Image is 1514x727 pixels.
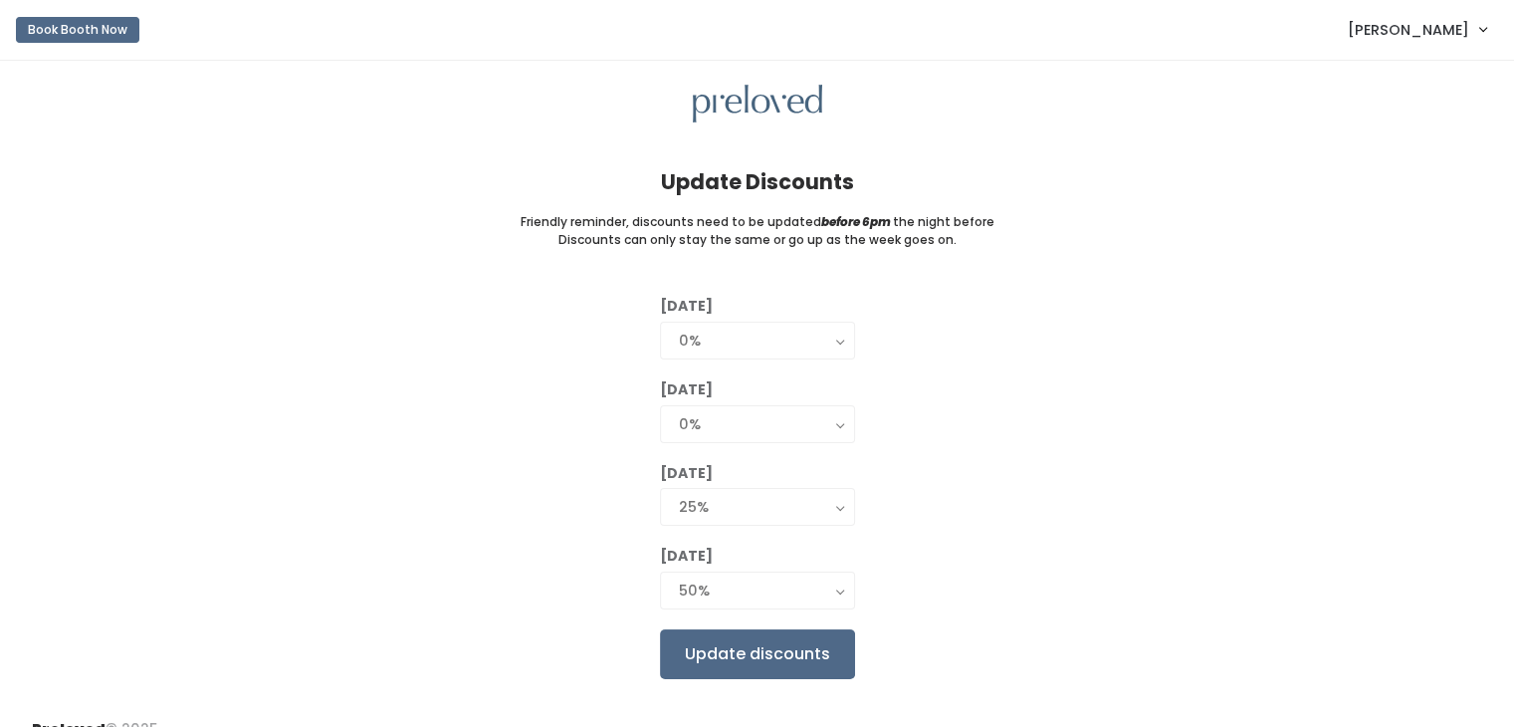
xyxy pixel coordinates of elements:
[660,629,855,679] input: Update discounts
[660,405,855,443] button: 0%
[660,463,713,484] label: [DATE]
[660,546,713,567] label: [DATE]
[679,496,836,518] div: 25%
[16,8,139,52] a: Book Booth Now
[16,17,139,43] button: Book Booth Now
[679,580,836,602] div: 50%
[679,330,836,352] div: 0%
[660,572,855,609] button: 50%
[660,488,855,526] button: 25%
[660,322,855,360] button: 0%
[1348,19,1469,41] span: [PERSON_NAME]
[660,296,713,317] label: [DATE]
[660,379,713,400] label: [DATE]
[693,85,822,123] img: preloved logo
[521,213,994,231] small: Friendly reminder, discounts need to be updated the night before
[558,231,957,249] small: Discounts can only stay the same or go up as the week goes on.
[821,213,891,230] i: before 6pm
[661,170,854,193] h4: Update Discounts
[679,413,836,435] div: 0%
[1328,8,1506,51] a: [PERSON_NAME]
